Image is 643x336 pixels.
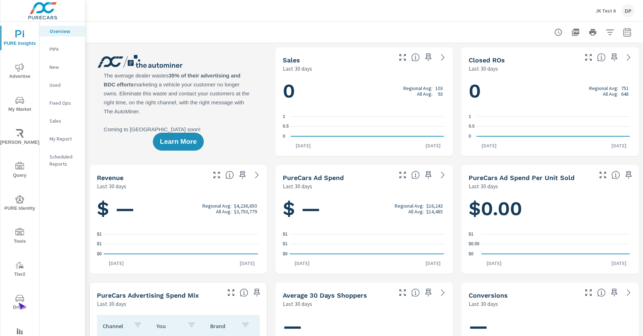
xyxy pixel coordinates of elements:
div: Fixed Ops [39,98,85,108]
p: Channel [103,322,128,330]
div: Used [39,80,85,90]
span: Number of Repair Orders Closed by the selected dealership group over the selected time range. [So... [597,53,606,62]
h1: $ — [97,197,260,221]
span: Tools [3,228,37,246]
a: See more details in report [623,287,634,298]
span: Save this to your personalized report [423,169,434,181]
text: 0.5 [469,124,475,129]
p: Last 30 days [469,182,498,190]
span: PURE Identity [3,195,37,213]
p: JK Test 6 [596,8,616,14]
text: 0 [283,134,285,139]
p: [DATE] [421,142,446,149]
p: 103 [435,85,443,91]
text: $0 [469,251,474,256]
button: Make Fullscreen [597,169,609,181]
text: $1 [97,232,102,237]
p: Last 30 days [469,64,498,73]
span: Tier2 [3,261,37,279]
span: Save this to your personalized report [251,287,263,298]
button: "Export Report to PDF" [568,25,583,39]
span: Save this to your personalized report [237,169,248,181]
span: Query [3,162,37,180]
div: Sales [39,115,85,126]
span: Total cost of media for all PureCars channels for the selected dealership group over the selected... [411,171,420,179]
span: [PERSON_NAME] [3,129,37,147]
text: $1 [469,232,474,237]
p: [DATE] [421,260,446,267]
button: Make Fullscreen [397,169,408,181]
text: 1 [469,114,471,119]
a: See more details in report [623,52,634,63]
p: Regional Avg: [395,203,424,209]
p: Regional Avg: [403,85,432,91]
div: Overview [39,26,85,37]
button: Apply Filters [603,25,617,39]
span: Advertise [3,63,37,81]
text: 0.5 [283,124,289,129]
p: Last 30 days [283,64,312,73]
h5: Closed ROs [469,56,505,64]
button: Select Date Range [620,25,634,39]
p: 751 [621,85,629,91]
h5: PureCars Ad Spend [283,174,344,181]
button: Make Fullscreen [583,287,594,298]
button: Make Fullscreen [211,169,222,181]
button: Print Report [586,25,600,39]
h5: PureCars Advertising Spend Mix [97,292,199,299]
text: $0 [97,251,102,256]
h1: $0.00 [469,197,632,221]
p: Used [50,81,79,89]
span: This table looks at how you compare to the amount of budget you spend per channel as opposed to y... [240,288,248,297]
p: [DATE] [482,260,507,267]
span: Save this to your personalized report [623,169,634,181]
h1: 0 [283,79,446,103]
button: Learn More [153,133,204,151]
div: PIPA [39,44,85,55]
p: [DATE] [477,142,502,149]
p: $4,236,650 [234,203,257,209]
p: Brand [210,322,235,330]
p: All Avg: [408,209,424,214]
span: Save this to your personalized report [423,287,434,298]
button: Make Fullscreen [397,287,408,298]
p: New [50,63,79,71]
p: My Report [50,135,79,142]
p: Last 30 days [283,299,312,308]
span: Save this to your personalized report [609,287,620,298]
div: My Report [39,133,85,144]
p: All Avg: [603,91,618,97]
a: See more details in report [437,169,449,181]
h5: Revenue [97,174,123,181]
a: See more details in report [437,287,449,298]
p: All Avg: [216,209,231,214]
p: 648 [621,91,629,97]
button: Make Fullscreen [397,52,408,63]
span: Save this to your personalized report [423,52,434,63]
text: 0 [469,134,471,139]
p: Last 30 days [283,182,312,190]
h5: Sales [283,56,300,64]
text: $1 [283,242,288,247]
p: [DATE] [606,260,632,267]
h5: Average 30 Days Shoppers [283,292,367,299]
div: New [39,62,85,72]
span: Average cost of advertising per each vehicle sold at the dealer over the selected date range. The... [611,171,620,179]
a: See more details in report [437,52,449,63]
h5: PureCars Ad Spend Per Unit Sold [469,174,574,181]
button: Make Fullscreen [583,52,594,63]
p: [DATE] [606,142,632,149]
span: Number of vehicles sold by the dealership over the selected date range. [Source: This data is sou... [411,53,420,62]
p: Last 30 days [97,182,126,190]
span: The number of dealer-specified goals completed by a visitor. [Source: This data is provided by th... [597,288,606,297]
p: [DATE] [291,142,316,149]
span: PURE Insights [3,30,37,48]
p: [DATE] [235,260,260,267]
text: 1 [283,114,285,119]
button: Make Fullscreen [225,287,237,298]
text: $0 [283,251,288,256]
p: Overview [50,28,79,35]
p: You [156,322,182,330]
p: 93 [438,91,443,97]
p: Sales [50,117,79,124]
